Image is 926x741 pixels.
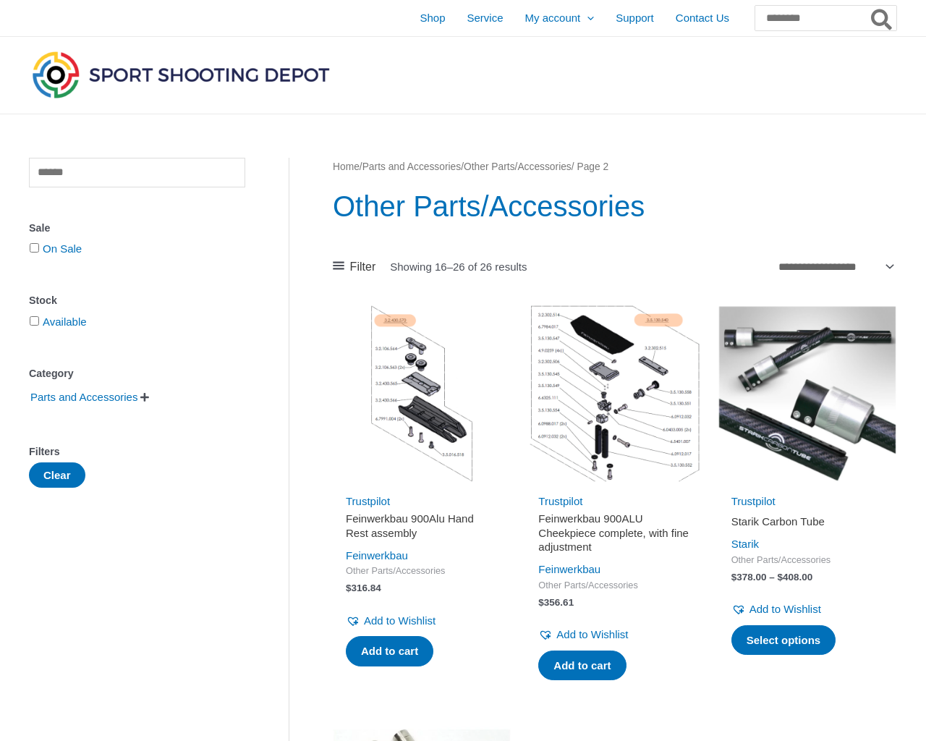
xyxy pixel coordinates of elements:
span: Add to Wishlist [749,603,821,615]
a: Select options for “Starik Carbon Tube” [731,625,836,656]
a: Filter [333,256,375,278]
img: Feinwerkbau 900ALU Hand Rest assembly [333,305,511,483]
h1: Other Parts/Accessories [333,186,896,226]
a: Parts and Accessories [362,161,462,172]
span: Add to Wishlist [364,614,436,627]
a: Feinwerkbau 900ALU Cheekpiece complete, with fine adjustment [538,512,690,559]
nav: Breadcrumb [333,158,896,177]
h2: Feinwerkbau 900ALU Cheekpiece complete, with fine adjustment [538,512,690,554]
span: Parts and Accessories [29,385,139,410]
span: $ [778,572,783,583]
a: Add to Wishlist [346,611,436,631]
button: Search [868,6,896,30]
span: – [769,572,775,583]
img: Sport Shooting Depot [29,48,333,101]
img: Starik Carbon Tube [718,305,896,483]
a: Feinwerkbau [346,549,408,562]
a: Starik Carbon Tube [731,515,883,534]
p: Showing 16–26 of 26 results [390,261,527,272]
a: Trustpilot [731,495,776,507]
bdi: 408.00 [778,572,813,583]
button: Clear [29,462,85,488]
span: $ [538,597,544,608]
span:  [140,392,149,402]
select: Shop order [773,255,896,277]
span: Other Parts/Accessories [346,565,498,577]
span: Other Parts/Accessories [538,580,690,592]
a: Parts and Accessories [29,390,139,402]
a: Add to Wishlist [538,624,628,645]
span: $ [731,572,737,583]
div: Filters [29,441,245,462]
span: $ [346,583,352,593]
h2: Starik Carbon Tube [731,515,883,529]
input: On Sale [30,243,39,253]
div: Sale [29,218,245,239]
a: Add to Wishlist [731,599,821,619]
bdi: 356.61 [538,597,574,608]
a: Available [43,316,87,328]
a: Trustpilot [346,495,390,507]
div: Category [29,363,245,384]
bdi: 316.84 [346,583,381,593]
a: Add to cart: “Feinwerkbau 900ALU Cheekpiece complete, with fine adjustment” [538,651,626,681]
a: Feinwerkbau [538,563,600,575]
img: Feinwerkbau 900ALU Cheekpiece complete, with fine adjustment [525,305,703,483]
div: Stock [29,290,245,311]
a: Starik [731,538,759,550]
span: Filter [350,256,376,278]
h2: Feinwerkbau 900Alu Hand Rest assembly [346,512,498,540]
a: Home [333,161,360,172]
a: Feinwerkbau 900Alu Hand Rest assembly [346,512,498,546]
a: On Sale [43,242,82,255]
a: Add to cart: “Feinwerkbau 900Alu Hand Rest assembly” [346,636,433,666]
span: Add to Wishlist [556,628,628,640]
a: Trustpilot [538,495,582,507]
a: Other Parts/Accessories [464,161,572,172]
span: Other Parts/Accessories [731,554,883,567]
bdi: 378.00 [731,572,767,583]
input: Available [30,316,39,326]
